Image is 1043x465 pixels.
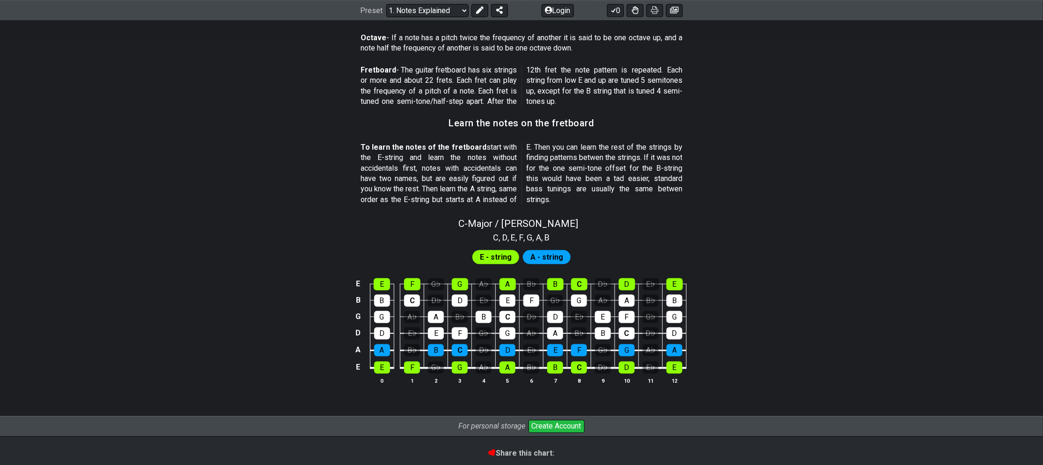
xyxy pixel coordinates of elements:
span: D [502,231,507,244]
b: Share this chart: [489,449,555,458]
div: E [595,311,611,323]
div: F [571,344,587,356]
div: G♭ [547,295,563,307]
div: E [374,362,390,374]
div: C [500,311,515,323]
div: F [404,362,420,374]
div: G [619,344,635,356]
div: B [547,278,564,291]
div: C [452,344,468,356]
div: B♭ [523,278,540,291]
div: A [428,311,444,323]
th: 3 [448,376,472,386]
th: 2 [424,376,448,386]
div: B♭ [452,311,468,323]
div: G♭ [428,278,444,291]
div: D [619,278,635,291]
div: C [571,278,587,291]
button: Create image [666,4,683,17]
div: G [452,278,468,291]
div: A♭ [643,344,659,356]
div: D [547,311,563,323]
div: C [571,362,587,374]
div: D♭ [595,362,611,374]
div: E [666,278,683,291]
div: D [619,362,635,374]
span: E [511,231,516,244]
strong: Fretboard [361,65,396,74]
div: E♭ [643,278,659,291]
div: D♭ [643,327,659,340]
div: B [476,311,492,323]
div: E♭ [476,295,492,307]
span: C [493,231,499,244]
div: E [547,344,563,356]
div: C [619,327,635,340]
div: F [452,327,468,340]
button: Edit Preset [471,4,488,17]
td: E [353,359,364,377]
div: G♭ [428,362,444,374]
div: G♭ [595,344,611,356]
div: D♭ [428,295,444,307]
div: G [500,327,515,340]
th: 12 [663,376,687,386]
span: Preset [360,6,383,15]
div: A♭ [523,327,539,340]
div: E♭ [643,362,659,374]
div: G [571,295,587,307]
h3: Learn the notes on the fretboard [449,118,594,128]
div: A♭ [476,362,492,374]
div: F [619,311,635,323]
td: D [353,325,364,342]
div: F [404,278,420,291]
th: 9 [591,376,615,386]
button: Share Preset [491,4,508,17]
div: D [666,327,682,340]
div: A♭ [476,278,492,291]
div: G♭ [643,311,659,323]
span: C - Major / [PERSON_NAME] [459,218,579,229]
th: 10 [615,376,639,386]
div: A [374,344,390,356]
div: B♭ [523,362,539,374]
div: A♭ [595,295,611,307]
span: G [527,231,533,244]
div: D♭ [476,344,492,356]
button: Print [646,4,663,17]
div: A [547,327,563,340]
th: 1 [400,376,424,386]
div: B [428,344,444,356]
span: First enable full edit mode to edit [480,251,512,264]
span: B [545,231,550,244]
div: A♭ [404,311,420,323]
div: D♭ [523,311,539,323]
div: D [452,295,468,307]
span: , [541,231,545,244]
div: B [547,362,563,374]
p: start with the E-string and learn the notes without accidentals first, notes with accidentals can... [361,142,682,205]
div: E [500,295,515,307]
div: D [500,344,515,356]
i: For personal storage [459,422,526,431]
span: , [523,231,527,244]
span: , [507,231,511,244]
span: , [533,231,536,244]
div: E♭ [523,344,539,356]
th: 0 [370,376,394,386]
span: , [516,231,520,244]
th: 5 [496,376,520,386]
section: Scale pitch classes [489,229,554,244]
div: A [500,362,515,374]
button: 0 [607,4,624,17]
div: E [428,327,444,340]
div: G [374,311,390,323]
div: B♭ [571,327,587,340]
th: 8 [567,376,591,386]
div: E [374,278,390,291]
strong: To learn the notes of the fretboard [361,143,486,152]
div: D♭ [595,278,611,291]
div: C [404,295,420,307]
td: A [353,342,364,359]
div: G [452,362,468,374]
